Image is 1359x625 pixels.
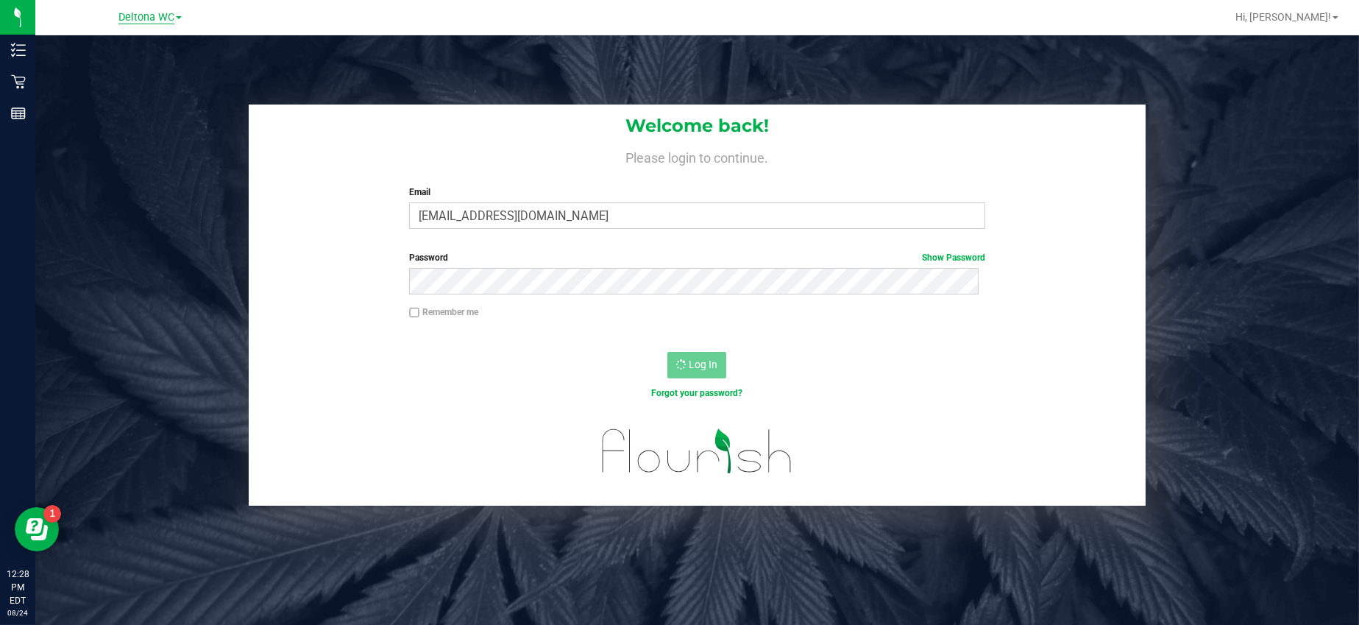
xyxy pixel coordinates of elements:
[689,359,717,370] span: Log In
[409,308,419,318] input: Remember me
[667,352,726,378] button: Log In
[11,43,26,57] inline-svg: Inventory
[409,306,478,319] label: Remember me
[11,106,26,121] inline-svg: Reports
[7,568,29,607] p: 12:28 PM EDT
[7,607,29,618] p: 08/24
[651,388,742,398] a: Forgot your password?
[249,147,1146,165] h4: Please login to continue.
[249,116,1146,135] h1: Welcome back!
[922,253,985,263] a: Show Password
[15,507,59,551] iframe: Resource center
[118,11,174,24] span: Deltona WC
[11,74,26,89] inline-svg: Retail
[585,415,809,487] img: flourish_logo.svg
[409,253,448,263] span: Password
[43,505,61,523] iframe: Resource center unread badge
[1235,11,1331,23] span: Hi, [PERSON_NAME]!
[409,186,985,199] label: Email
